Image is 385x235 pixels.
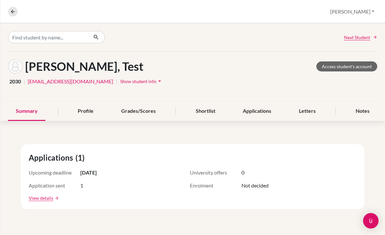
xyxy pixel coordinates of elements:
span: Not decided [242,182,269,189]
span: Applications [29,152,75,164]
span: Show student info [120,79,156,84]
span: | [24,78,25,85]
div: Applications [235,102,279,121]
span: | [116,78,117,85]
div: Letters [291,102,323,121]
div: Grades/Scores [114,102,163,121]
span: Next Student [344,34,370,41]
div: Profile [70,102,101,121]
i: arrow_drop_down [156,78,163,84]
span: 2030 [9,78,21,85]
input: Find student by name... [8,31,88,43]
span: Application sent [29,182,80,189]
div: Notes [348,102,377,121]
div: Open Intercom Messenger [363,213,379,229]
img: Test Nandin's avatar [8,59,23,74]
span: 0 [242,169,244,176]
h1: [PERSON_NAME], Test [25,59,143,73]
a: Next Student [344,34,377,41]
a: View details [29,195,53,201]
span: Enrolment [190,182,242,189]
span: Upcoming deadline [29,169,80,176]
button: [PERSON_NAME] [327,5,377,18]
span: [DATE] [80,169,97,176]
a: Access student's account [316,61,377,71]
div: Summary [8,102,45,121]
span: (1) [75,152,87,164]
a: [EMAIL_ADDRESS][DOMAIN_NAME] [28,78,113,85]
span: 1 [80,182,83,189]
a: arrow_forward [53,196,59,200]
button: Show student infoarrow_drop_down [120,76,163,86]
div: Shortlist [188,102,223,121]
span: University offers [190,169,242,176]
